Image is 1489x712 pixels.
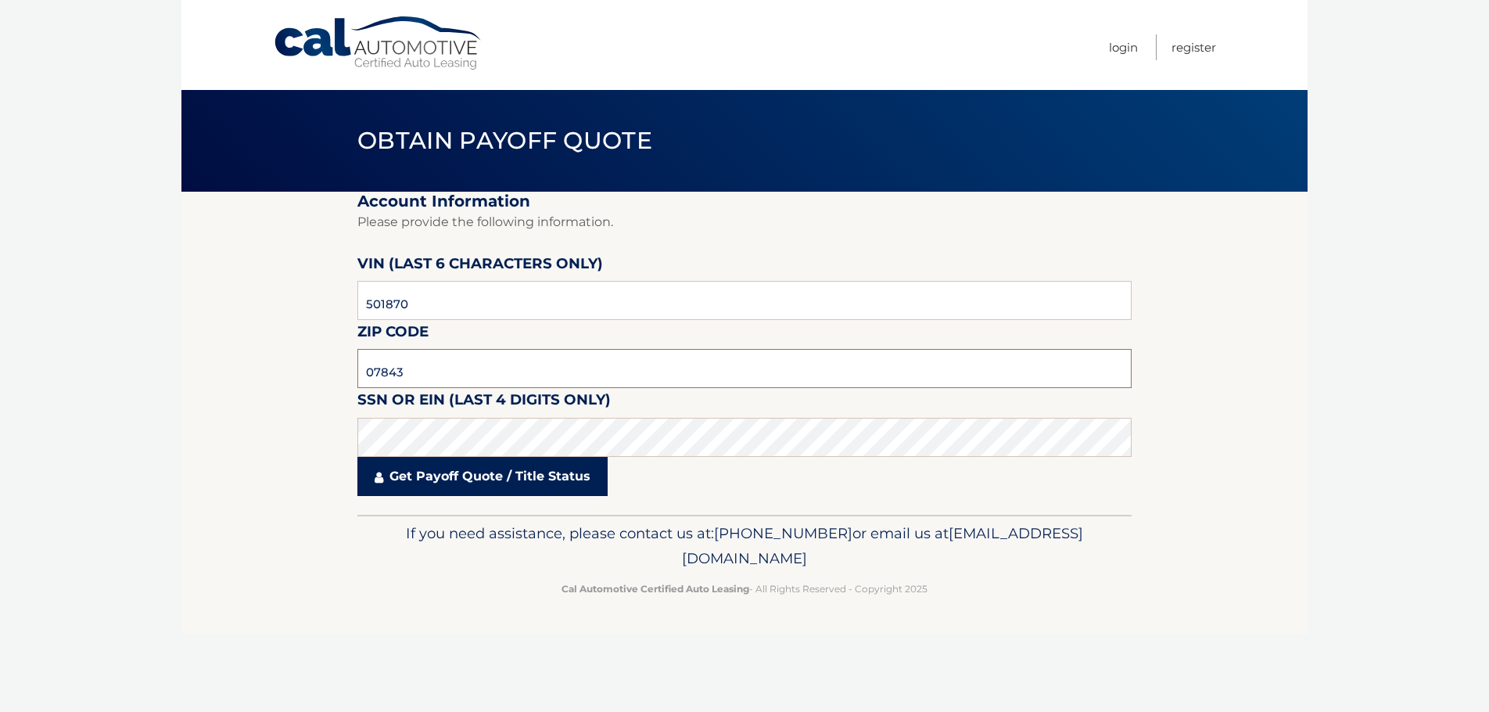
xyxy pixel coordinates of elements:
[357,388,611,417] label: SSN or EIN (last 4 digits only)
[368,581,1121,597] p: - All Rights Reserved - Copyright 2025
[357,457,608,496] a: Get Payoff Quote / Title Status
[1171,34,1216,60] a: Register
[357,192,1132,211] h2: Account Information
[357,320,429,349] label: Zip Code
[357,126,652,155] span: Obtain Payoff Quote
[357,252,603,281] label: VIN (last 6 characters only)
[714,524,852,542] span: [PHONE_NUMBER]
[273,16,484,71] a: Cal Automotive
[562,583,749,595] strong: Cal Automotive Certified Auto Leasing
[357,211,1132,233] p: Please provide the following information.
[1109,34,1138,60] a: Login
[368,521,1121,571] p: If you need assistance, please contact us at: or email us at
